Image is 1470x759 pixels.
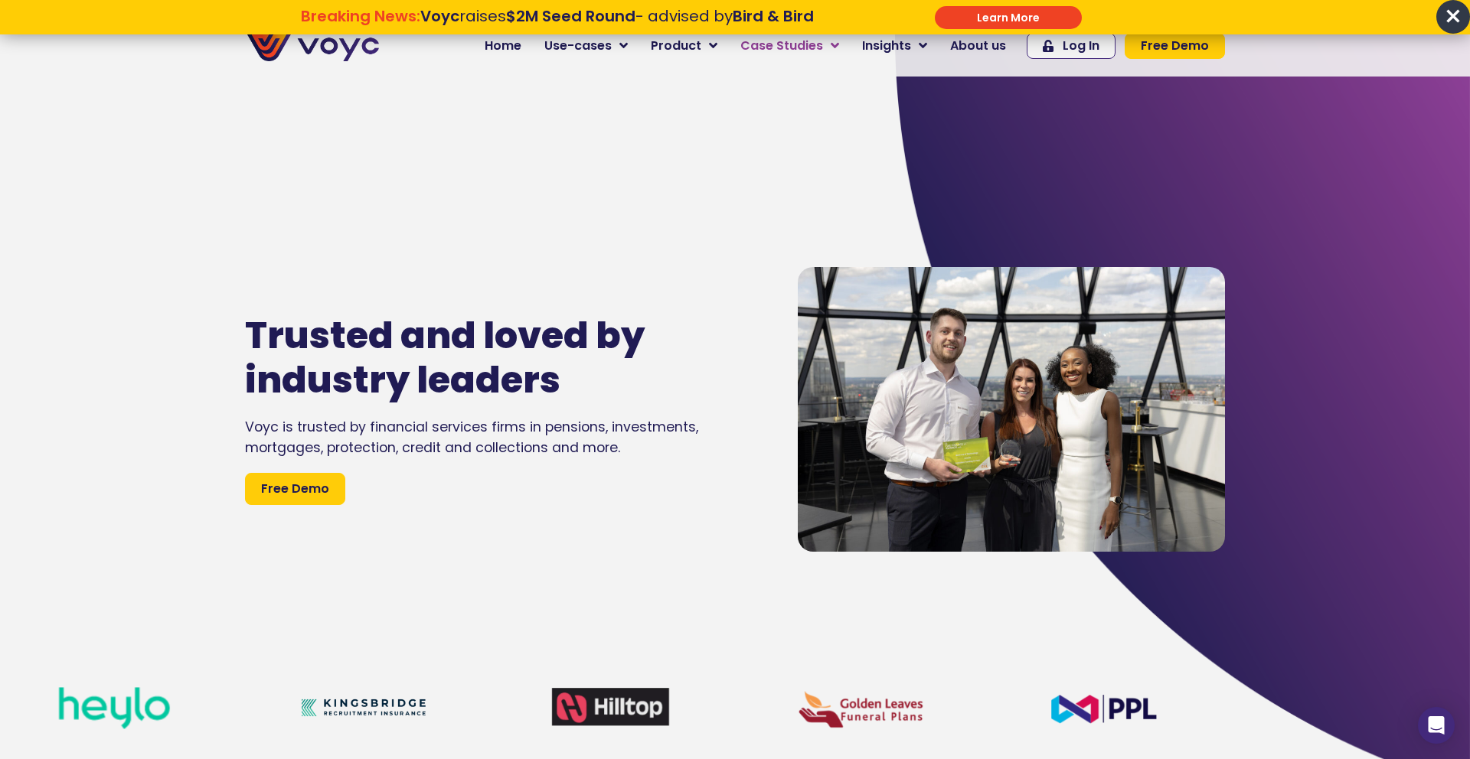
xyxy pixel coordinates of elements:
span: Free Demo [1141,40,1209,52]
span: raises - advised by [420,5,814,27]
strong: $2M Seed Round [506,5,635,27]
h1: Trusted and loved by industry leaders [245,314,706,402]
span: Case Studies [740,37,823,55]
span: Log In [1063,40,1099,52]
a: Use-cases [533,31,639,61]
a: Free Demo [245,473,345,505]
a: Insights [851,31,939,61]
a: Log In [1027,33,1116,59]
img: voyc-full-logo [245,31,379,61]
a: Case Studies [729,31,851,61]
span: Use-cases [544,37,612,55]
span: Free Demo [261,480,329,498]
strong: Voyc [420,5,459,27]
a: Home [473,31,533,61]
div: Voyc is trusted by financial services firms in pensions, investments, mortgages, protection, cred... [245,417,752,458]
span: Insights [862,37,911,55]
a: About us [939,31,1018,61]
div: Breaking News: Voyc raises $2M Seed Round - advised by Bird & Bird [224,7,892,44]
a: Product [639,31,729,61]
strong: Bird & Bird [733,5,814,27]
span: Home [485,37,521,55]
div: Submit [935,6,1082,29]
span: About us [950,37,1006,55]
strong: Breaking News: [301,5,420,27]
div: Open Intercom Messenger [1418,707,1455,744]
span: Product [651,37,701,55]
a: Free Demo [1125,33,1225,59]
